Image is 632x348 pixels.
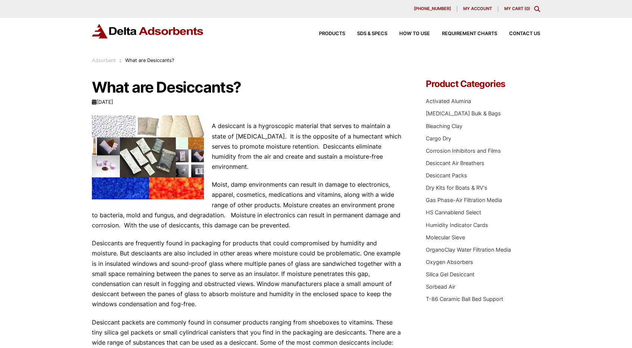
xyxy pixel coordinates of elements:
span: How to Use [399,31,430,36]
h4: Product Categories [426,80,540,88]
a: Cargo Dry [426,135,451,142]
a: Contact Us [497,31,540,36]
a: My Cart (0) [504,6,530,11]
a: Silica Gel Desiccant [426,271,474,277]
time: [DATE] [92,99,113,105]
a: SDS & SPECS [345,31,387,36]
a: Desiccant Packs [426,172,467,178]
span: What are Desiccants? [125,58,174,63]
div: Toggle Modal Content [534,6,540,12]
a: Requirement Charts [430,31,497,36]
span: Products [319,31,345,36]
a: T-86 Ceramic Ball Bed Support [426,296,503,302]
a: My account [457,6,498,12]
a: HS Cannablend Select [426,209,481,215]
h1: What are Desiccants? [92,80,403,95]
span: My account [463,7,492,11]
p: A desiccant is a hygroscopic material that serves to maintain a state of [MEDICAL_DATA]. It is th... [92,121,403,172]
span: Requirement Charts [442,31,497,36]
span: : [120,58,121,63]
img: Delta Adsorbents [92,24,204,38]
a: [MEDICAL_DATA] Bulk & Bags [426,110,501,116]
a: Desiccant Air Breathers [426,160,484,166]
a: Bleaching Clay [426,123,462,129]
a: Humidity Indicator Cards [426,222,488,228]
p: Moist, damp environments can result in damage to electronics, apparel, cosmetics, medications and... [92,180,403,230]
a: Sorbead Air [426,283,455,290]
a: Dry Kits for Boats & RV's [426,184,487,191]
p: Desiccant packets are commonly found in consumer products ranging from shoeboxes to vitamins. The... [92,317,403,348]
a: OrganoClay Water Filtration Media [426,246,511,253]
span: Contact Us [509,31,540,36]
span: 0 [526,6,529,11]
a: Corrosion Inhibitors and Films [426,147,501,154]
span: SDS & SPECS [357,31,387,36]
a: Molecular Sieve [426,234,465,240]
a: Gas Phase-Air Filtration Media [426,197,502,203]
p: Desiccants are frequently found in packaging for products that could compromised by humidity and ... [92,238,403,309]
span: [PHONE_NUMBER] [414,7,451,11]
a: How to Use [387,31,430,36]
a: Adsorbent [92,58,116,63]
a: Oxygen Absorbers [426,259,473,265]
a: Products [307,31,345,36]
a: Activated Alumina [426,98,471,104]
a: [PHONE_NUMBER] [408,6,457,12]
